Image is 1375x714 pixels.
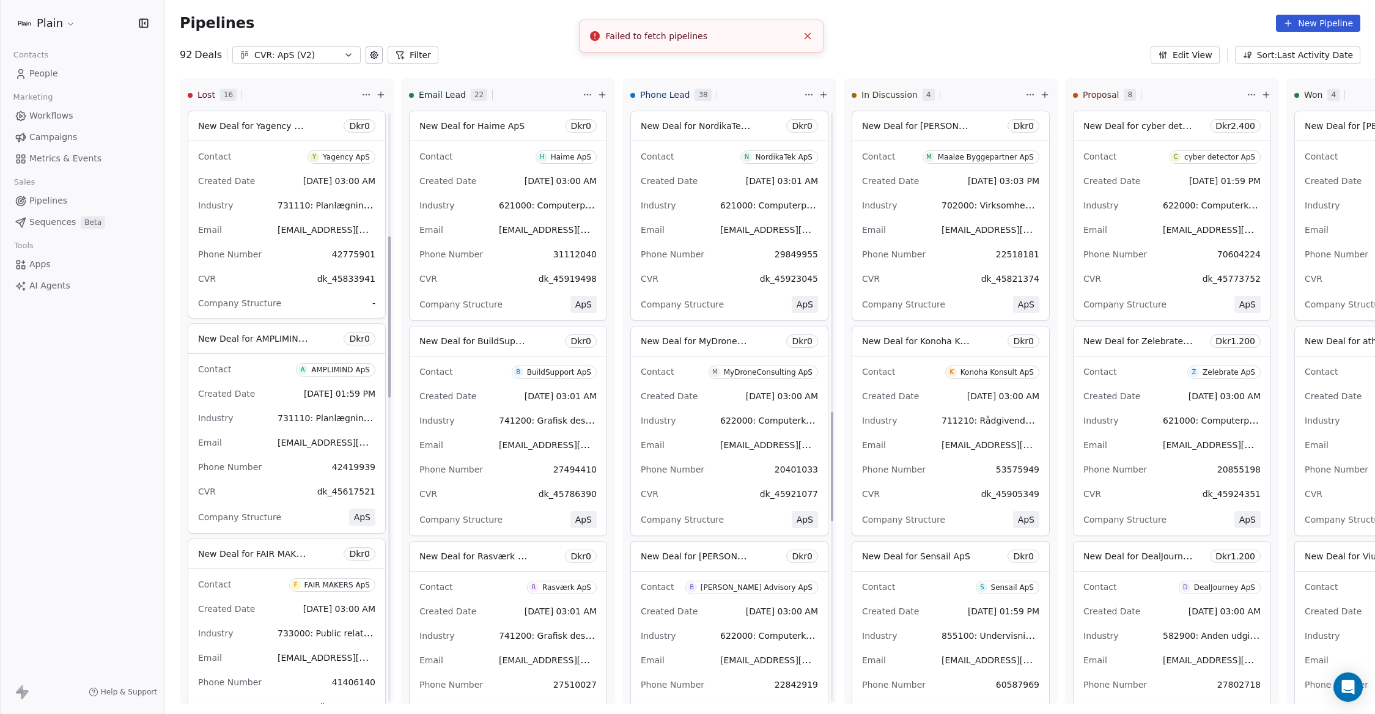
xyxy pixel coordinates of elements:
div: CVR: ApS (V2) [254,49,339,62]
span: Created Date [1305,606,1362,616]
div: Haime ApS [551,153,591,161]
span: Created Date [1305,391,1362,401]
span: Email [641,225,665,235]
span: New Deal for Haime ApS [419,121,525,131]
span: AI Agents [29,279,70,292]
span: CVR [419,274,437,284]
span: Industry [1083,631,1119,641]
span: Industry [198,201,234,210]
span: 731110: Planlægning og design af reklamekampagner [278,412,511,424]
span: CVR [1083,489,1101,499]
span: 29849955 [775,249,818,259]
div: K [949,367,954,377]
span: [DATE] 03:00 AM [303,604,375,614]
span: [DATE] 01:59 PM [968,606,1039,616]
span: dk_45919498 [539,274,597,284]
span: CVR [641,274,658,284]
div: New Deal for Yagency ApSDkr0ContactYYagency ApSCreated Date[DATE] 03:00 AMIndustry731110: Planlæg... [188,111,386,318]
span: 8 [1124,89,1136,101]
div: S [980,583,984,592]
span: New Deal for NordikaTek ApS [641,120,765,131]
span: [EMAIL_ADDRESS][DOMAIN_NAME] [499,654,649,666]
span: [EMAIL_ADDRESS][DOMAIN_NAME] [278,224,427,235]
span: ApS [1018,515,1034,524]
span: 38 [695,89,711,101]
div: B [516,367,520,377]
span: 621000: Computerprogrammering [499,199,647,211]
span: Industry [1305,631,1340,641]
span: Created Date [641,606,698,616]
span: New Deal for cyber detector ApS [1083,120,1224,131]
span: [DATE] 01:59 PM [1189,176,1261,186]
span: Contact [641,152,674,161]
span: Email [1083,440,1107,450]
span: 22518181 [996,249,1039,259]
span: Created Date [419,606,476,616]
span: [EMAIL_ADDRESS][DOMAIN_NAME] [942,439,1091,451]
span: Metrics & Events [29,152,101,165]
span: CVR [862,489,880,499]
span: Created Date [1083,391,1140,401]
span: [EMAIL_ADDRESS][DOMAIN_NAME] [499,224,649,235]
span: New Deal for [PERSON_NAME] ApS [862,120,1011,131]
span: Dkr 0 [1013,120,1034,132]
span: 702000: Virksomhedsrådgivning og anden ledelsesrådgivning [942,199,1207,211]
span: Contact [1083,582,1116,592]
span: Created Date [641,391,698,401]
span: Created Date [862,606,919,616]
span: [EMAIL_ADDRESS][DOMAIN_NAME] [942,224,1091,235]
span: ApS [1239,515,1256,524]
span: Industry [198,628,234,638]
div: Y [312,152,316,162]
div: N [745,152,750,162]
span: Industry [419,416,455,425]
button: Edit View [1151,46,1220,64]
span: Industry [641,416,676,425]
span: Contact [198,364,231,374]
div: FAIR MAKERS ApS [304,581,370,589]
span: 621000: Computerprogrammering [720,199,868,211]
span: 733000: Public relations og kommunikation [278,627,463,639]
span: CVR [198,487,216,496]
span: Contact [862,152,895,161]
span: Company Structure [641,515,724,524]
span: Email [419,655,443,665]
span: [EMAIL_ADDRESS][DOMAIN_NAME] [942,654,1091,666]
span: New Deal for BuildSupport ApS [419,335,552,347]
div: Yagency ApS [323,153,370,161]
span: Dkr 0 [570,550,591,562]
button: New Pipeline [1276,15,1360,32]
span: [DATE] 03:00 AM [746,606,818,616]
span: dk_45924351 [1203,489,1261,499]
span: Industry [1083,416,1119,425]
span: Email Lead [419,89,466,101]
a: Workflows [10,106,155,126]
div: D [1183,583,1188,592]
div: New Deal for [PERSON_NAME] ApSDkr0ContactMMaaløe Byggepartner ApSCreated Date[DATE] 03:03 PMIndus... [852,111,1050,321]
span: New Deal for DealJourney ApS [1083,550,1213,562]
span: CVR [1305,274,1322,284]
span: Industry [641,201,676,210]
span: Email [862,440,886,450]
span: CVR [1083,274,1101,284]
span: [EMAIL_ADDRESS][DOMAIN_NAME] [720,439,870,451]
span: 4 [923,89,935,101]
span: [DATE] 03:01 AM [746,176,818,186]
span: New Deal for Zelebrate ApS [1083,335,1203,347]
span: 31112040 [553,249,597,259]
span: Phone Number [1083,465,1147,474]
span: 622000: Computerkonsulentbistand og forvaltning af computerfaciliteter [720,630,1033,641]
span: Campaigns [29,131,77,144]
span: Dkr 1.200 [1215,550,1255,562]
span: [EMAIL_ADDRESS][DOMAIN_NAME] [720,224,870,235]
span: New Deal for Sensail ApS [862,551,970,561]
button: Plain [15,13,78,34]
span: [DATE] 03:00 AM [967,391,1039,401]
span: Industry [1305,201,1340,210]
span: dk_45923045 [760,274,818,284]
div: H [540,152,545,162]
span: [EMAIL_ADDRESS][DOMAIN_NAME] [499,439,649,451]
span: Phone Number [862,465,926,474]
div: Email Lead22 [409,79,580,111]
span: New Deal for AMPLIMIND ApS [198,333,324,344]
